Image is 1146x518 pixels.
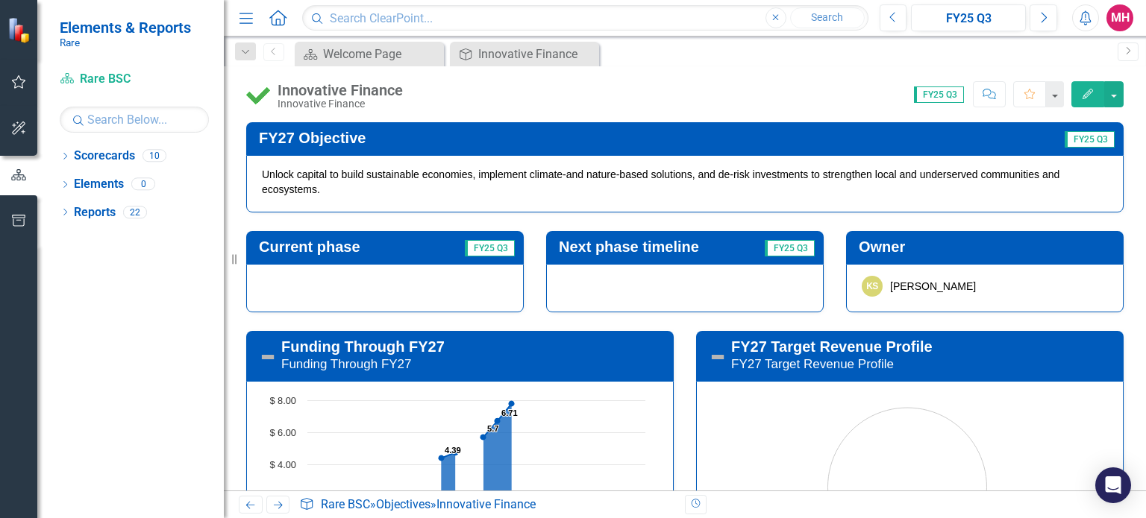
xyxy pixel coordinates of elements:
[281,357,412,371] small: Funding Through FY27
[790,7,865,28] button: Search
[495,417,501,423] path: FY25 Q2, 6.71. Amount Identified (millions).
[1106,4,1133,31] button: MH
[123,206,147,218] div: 22
[509,400,515,406] path: FY25 Q3, 7.79. Amount Identified (millions).
[501,408,518,417] text: 6.71
[765,240,815,256] span: FY25 Q3
[890,279,976,294] div: [PERSON_NAME]
[478,45,595,63] div: Innovative Finance
[278,82,403,98] div: Innovative Finance
[859,239,1116,255] h3: Owner
[811,11,843,23] span: Search
[454,45,595,63] a: Innovative Finance
[60,37,191,48] small: Rare
[298,45,440,63] a: Welcome Page
[480,434,486,440] path: FY25 Q1, 5.7. Amount Identified (millions).
[445,446,461,455] text: 4.39
[323,45,440,63] div: Welcome Page
[731,338,933,355] a: FY27 Target Revenue Profile
[376,497,430,511] a: Objectives
[439,455,445,461] path: FY24 Q2, 4.39. Amount Identified (millions).
[259,239,430,255] h3: Current phase
[914,86,964,103] span: FY25 Q3
[74,204,116,221] a: Reports
[559,239,747,255] h3: Next phase timeline
[1065,131,1115,148] span: FY25 Q3
[269,427,296,438] text: $ 6.00
[281,338,445,355] a: Funding Through FY27
[436,497,536,511] div: Innovative Finance
[60,107,209,133] input: Search Below...
[862,276,883,297] div: KS
[911,4,1026,31] button: FY25 Q3
[709,348,727,366] img: Not Defined
[259,130,838,146] h3: FY27 Objective
[487,424,499,433] text: 5.7
[74,176,124,193] a: Elements
[269,395,296,406] text: $ 8.00
[278,98,403,110] div: Innovative Finance
[302,5,868,31] input: Search ClearPoint...
[74,148,135,165] a: Scorecards
[7,17,34,43] img: ClearPoint Strategy
[1095,467,1131,503] div: Open Intercom Messenger
[259,348,277,366] img: Not Defined
[916,10,1021,28] div: FY25 Q3
[143,150,166,162] div: 10
[60,19,191,37] span: Elements & Reports
[269,459,296,470] text: $ 4.00
[731,357,894,371] small: FY27 Target Revenue Profile
[321,497,370,511] a: Rare BSC
[262,168,1059,195] span: Unlock capital to build sustainable economies, implement climate-and nature-based solutions, and ...
[299,496,674,514] div: » »
[465,240,515,256] span: FY25 Q3
[246,83,270,107] img: At or Above Target
[60,71,209,88] a: Rare BSC
[453,449,459,455] path: FY24 Q3, 4.73. Amount Identified (millions).
[131,178,155,191] div: 0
